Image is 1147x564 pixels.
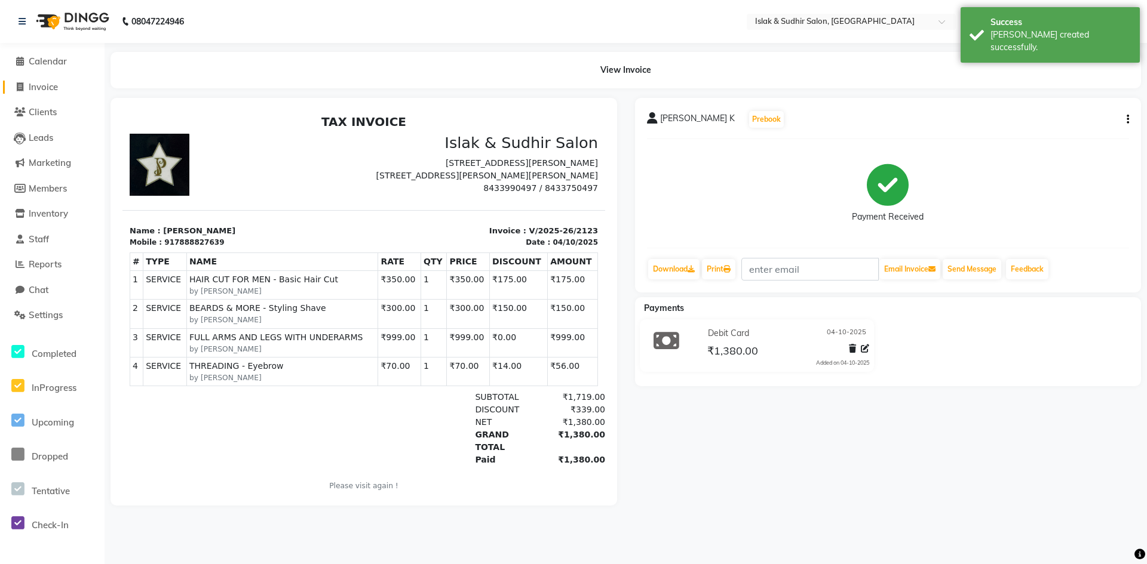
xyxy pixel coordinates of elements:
td: 2 [8,190,21,218]
span: Inventory [29,208,68,219]
td: ₹14.00 [367,247,425,276]
th: PRICE [324,143,367,161]
div: Paid [345,344,414,356]
a: Reports [3,258,102,272]
span: FULL ARMS AND LEGS WITH UNDERARMS [67,221,253,234]
a: Members [3,182,102,196]
a: Calendar [3,55,102,69]
th: # [8,143,21,161]
span: Debit Card [708,327,749,340]
td: ₹175.00 [425,161,476,189]
a: Leads [3,131,102,145]
span: Tentative [32,485,70,497]
div: Bill created successfully. [990,29,1131,54]
img: logo [30,5,112,38]
td: 1 [8,161,21,189]
button: Prebook [749,111,784,128]
th: AMOUNT [425,143,476,161]
div: DISCOUNT [345,294,414,306]
span: THREADING - Eyebrow [67,250,253,263]
th: QTY [299,143,324,161]
span: Leads [29,132,53,143]
div: Added on 04-10-2025 [816,359,869,367]
span: ₹1,380.00 [707,344,758,360]
span: [PERSON_NAME] K [660,112,735,129]
td: SERVICE [21,190,65,218]
div: 04/10/2025 [430,127,476,138]
span: Calendar [29,56,67,67]
small: by [PERSON_NAME] [67,176,253,187]
div: 917888827639 [42,127,102,138]
p: [STREET_ADDRESS][PERSON_NAME] [STREET_ADDRESS][PERSON_NAME][PERSON_NAME] [249,47,476,72]
small: by [PERSON_NAME] [67,205,253,215]
button: Email Invoice [879,259,940,279]
td: ₹70.00 [256,247,299,276]
p: Invoice : V/2025-26/2123 [249,115,476,127]
td: 1 [299,161,324,189]
td: ₹999.00 [324,218,367,247]
td: 3 [8,218,21,247]
div: ₹1,380.00 [414,344,483,356]
div: GRAND TOTAL [345,319,414,344]
div: NET [345,306,414,319]
a: Settings [3,309,102,322]
h3: Islak & Sudhir Salon [249,24,476,42]
div: Date : [403,127,428,138]
th: TYPE [21,143,65,161]
span: Marketing [29,157,71,168]
td: 4 [8,247,21,276]
div: SUBTOTAL [345,281,414,294]
a: Feedback [1006,259,1048,279]
span: Clients [29,106,57,118]
td: ₹150.00 [367,190,425,218]
td: ₹175.00 [367,161,425,189]
td: 1 [299,247,324,276]
td: ₹999.00 [425,218,476,247]
span: Upcoming [32,417,74,428]
div: Mobile : [7,127,39,138]
a: Download [648,259,700,279]
div: Success [990,16,1131,29]
a: Inventory [3,207,102,221]
td: ₹300.00 [256,190,299,218]
b: 08047224946 [131,5,184,38]
span: Chat [29,284,48,295]
span: HAIR CUT FOR MEN - Basic Hair Cut [67,164,253,176]
div: Payment Received [852,211,924,223]
span: BEARDS & MORE - Styling Shave [67,192,253,205]
th: DISCOUNT [367,143,425,161]
div: View Invoice [111,52,1141,88]
div: ₹339.00 [414,294,483,306]
span: InProgress [32,382,76,393]
div: ₹1,719.00 [414,281,483,294]
td: SERVICE [21,247,65,276]
th: RATE [256,143,299,161]
span: Staff [29,233,49,245]
td: 1 [299,190,324,218]
div: ₹1,380.00 [414,306,483,319]
td: ₹300.00 [324,190,367,218]
span: Members [29,183,67,194]
p: Name : [PERSON_NAME] [7,115,234,127]
a: Marketing [3,156,102,170]
span: Settings [29,309,63,320]
a: Clients [3,106,102,119]
td: SERVICE [21,218,65,247]
td: ₹56.00 [425,247,476,276]
td: ₹70.00 [324,247,367,276]
a: Chat [3,283,102,297]
a: Staff [3,233,102,246]
td: ₹0.00 [367,218,425,247]
span: Check-In [32,519,69,531]
small: by [PERSON_NAME] [67,263,253,273]
td: 1 [299,218,324,247]
div: ₹1,380.00 [414,319,483,344]
small: by [PERSON_NAME] [67,234,253,245]
a: Invoice [3,81,102,94]
h2: TAX INVOICE [7,5,476,19]
span: Reports [29,258,62,270]
td: ₹350.00 [324,161,367,189]
td: ₹350.00 [256,161,299,189]
p: Please visit again ! [7,371,476,381]
span: 04-10-2025 [827,327,866,340]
